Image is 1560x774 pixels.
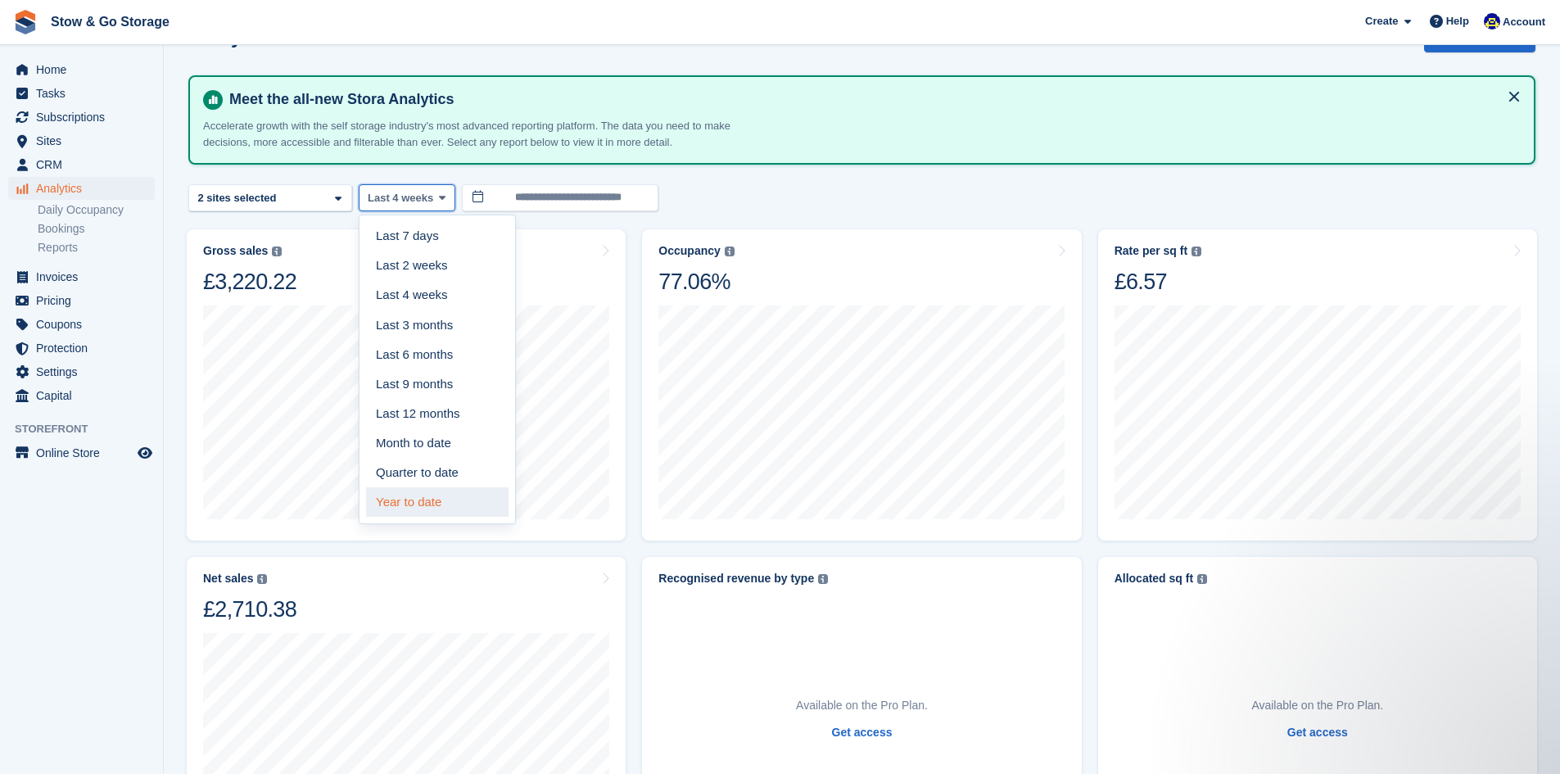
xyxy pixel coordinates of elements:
div: Gross sales [203,244,268,258]
span: Sites [36,129,134,152]
img: icon-info-grey-7440780725fd019a000dd9b08b2336e03edf1995a4989e88bcd33f0948082b44.svg [1197,574,1207,584]
span: Create [1365,13,1398,29]
a: Last 6 months [366,340,509,369]
div: 77.06% [658,268,734,296]
img: icon-info-grey-7440780725fd019a000dd9b08b2336e03edf1995a4989e88bcd33f0948082b44.svg [1191,247,1201,256]
a: Daily Occupancy [38,202,155,218]
div: £2,710.38 [203,595,296,623]
a: Bookings [38,221,155,237]
img: icon-info-grey-7440780725fd019a000dd9b08b2336e03edf1995a4989e88bcd33f0948082b44.svg [272,247,282,256]
a: Year to date [366,487,509,517]
p: Available on the Pro Plan. [1251,697,1383,714]
a: Last 2 weeks [366,251,509,281]
a: Last 4 weeks [366,281,509,310]
img: icon-info-grey-7440780725fd019a000dd9b08b2336e03edf1995a4989e88bcd33f0948082b44.svg [257,574,267,584]
a: Last 3 months [366,310,509,340]
div: £6.57 [1115,268,1201,296]
a: menu [8,337,155,360]
a: menu [8,58,155,81]
span: Protection [36,337,134,360]
img: stora-icon-8386f47178a22dfd0bd8f6a31ec36ba5ce8667c1dd55bd0f319d3a0aa187defe.svg [13,10,38,34]
a: menu [8,289,155,312]
a: Stow & Go Storage [44,8,176,35]
span: Pricing [36,289,134,312]
span: Coupons [36,313,134,336]
a: Get access [832,724,893,741]
span: Subscriptions [36,106,134,129]
div: Occupancy [658,244,720,258]
a: menu [8,82,155,105]
a: Last 7 days [366,222,509,251]
span: Analytics [36,177,134,200]
span: Storefront [15,421,163,437]
a: Reports [38,240,155,256]
span: Tasks [36,82,134,105]
img: icon-info-grey-7440780725fd019a000dd9b08b2336e03edf1995a4989e88bcd33f0948082b44.svg [725,247,735,256]
a: Last 12 months [366,399,509,428]
a: Last 9 months [366,369,509,399]
p: Available on the Pro Plan. [796,697,928,714]
div: Net sales [203,572,253,586]
a: Month to date [366,428,509,458]
a: menu [8,265,155,288]
h4: Meet the all-new Stora Analytics [223,90,1521,109]
a: menu [8,153,155,176]
span: Capital [36,384,134,407]
div: £3,220.22 [203,268,296,296]
span: Home [36,58,134,81]
span: Last 4 weeks [368,190,433,206]
a: menu [8,384,155,407]
button: Last 4 weeks [359,184,455,211]
div: Rate per sq ft [1115,244,1187,258]
a: menu [8,313,155,336]
img: icon-info-grey-7440780725fd019a000dd9b08b2336e03edf1995a4989e88bcd33f0948082b44.svg [818,574,828,584]
span: Invoices [36,265,134,288]
a: menu [8,106,155,129]
a: menu [8,441,155,464]
div: 2 sites selected [195,190,283,206]
a: menu [8,177,155,200]
div: Allocated sq ft [1115,572,1193,586]
span: Online Store [36,441,134,464]
img: Rob Good-Stephenson [1484,13,1500,29]
a: menu [8,360,155,383]
a: Quarter to date [366,458,509,487]
div: Recognised revenue by type [658,572,814,586]
a: menu [8,129,155,152]
span: Settings [36,360,134,383]
a: Preview store [135,443,155,463]
p: Accelerate growth with the self storage industry's most advanced reporting platform. The data you... [203,118,776,150]
a: Get access [1287,724,1348,741]
span: CRM [36,153,134,176]
span: Help [1446,13,1469,29]
span: Account [1503,14,1545,30]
